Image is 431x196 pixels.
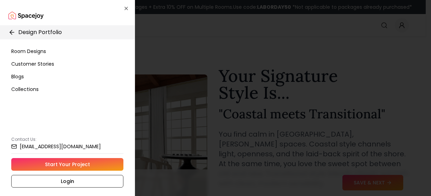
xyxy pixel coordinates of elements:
span: Room Designs [11,48,46,55]
a: Start Your Project [11,158,123,171]
img: Spacejoy Logo [8,8,44,22]
span: Collections [11,86,39,93]
a: [EMAIL_ADDRESS][DOMAIN_NAME] [11,144,123,149]
small: [EMAIL_ADDRESS][DOMAIN_NAME] [20,144,101,149]
p: Design Portfolio [18,28,62,37]
p: Contact Us: [11,137,123,142]
a: Spacejoy [8,8,44,22]
span: Customer Stories [11,60,54,67]
a: Login [11,175,123,188]
span: Blogs [11,73,24,80]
